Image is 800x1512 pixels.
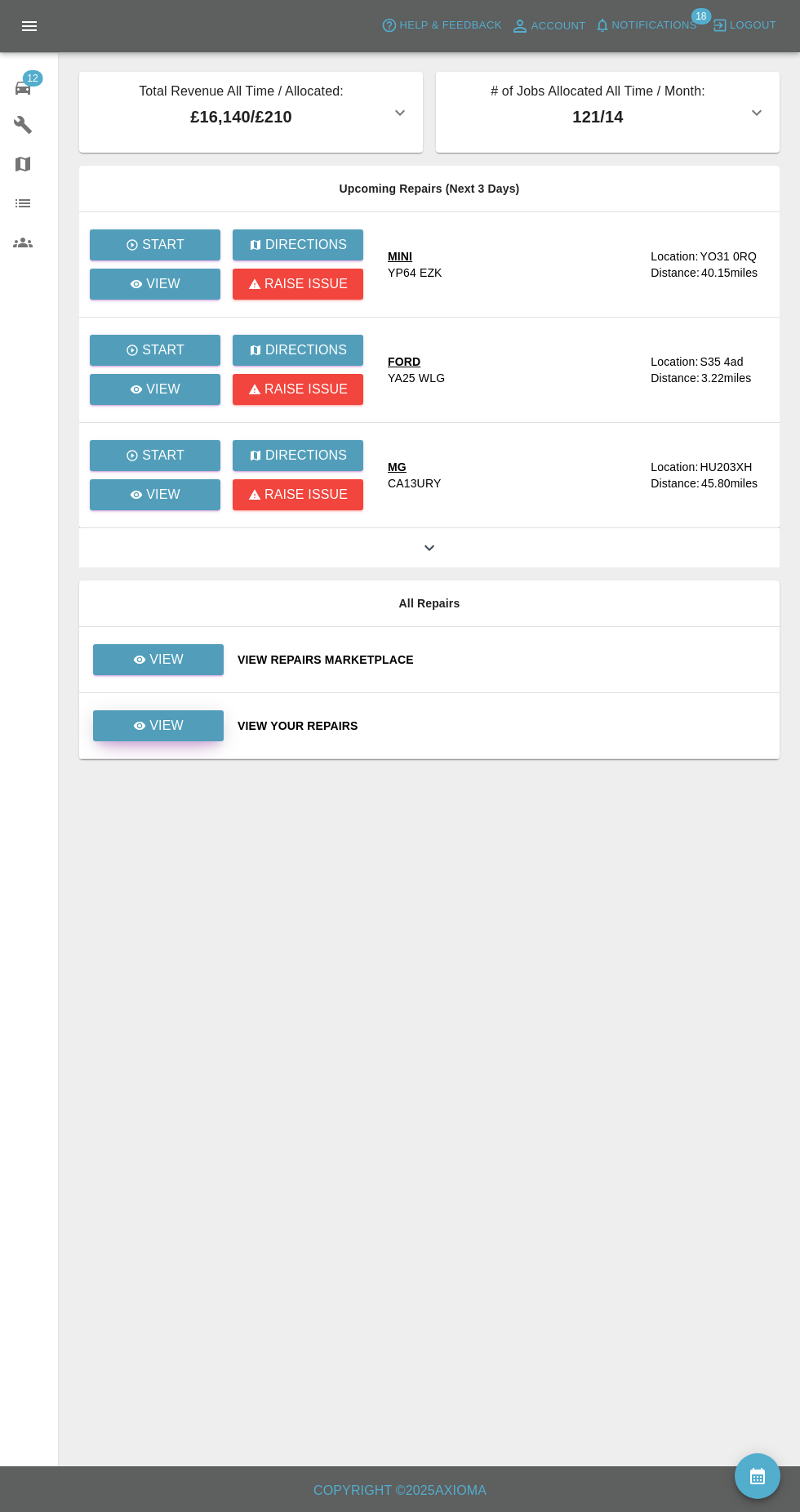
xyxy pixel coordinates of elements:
p: View [149,716,184,736]
button: availability [735,1453,780,1499]
p: Raise issue [264,485,348,505]
a: View [90,479,220,510]
p: Directions [265,235,347,255]
p: View [146,274,180,294]
button: Directions [233,335,363,366]
div: Location: [651,248,698,265]
p: 121 / 14 [449,105,747,129]
a: View Your Repairs [238,718,767,734]
span: Logout [730,16,776,35]
a: View [90,374,220,405]
a: Location:S35 4adDistance:3.22miles [651,354,767,386]
a: View [92,652,224,665]
span: Notifications [612,16,697,35]
a: FORDYA25 WLG [388,354,638,386]
div: HU203XH [700,459,752,475]
th: Upcoming Repairs (Next 3 Days) [79,166,780,212]
a: Location:HU203XHDistance:45.80miles [651,459,767,491]
a: View [93,710,224,741]
p: Start [142,340,184,360]
a: MGCA13URY [388,459,638,491]
a: View Repairs Marketplace [238,651,767,668]
button: Notifications [590,13,701,38]
div: YP64 EZK [388,265,442,281]
div: Location: [651,354,698,370]
div: FORD [388,354,445,370]
a: View [90,269,220,300]
span: 12 [22,70,42,87]
div: Location: [651,459,698,475]
p: Raise issue [264,274,348,294]
button: Total Revenue All Time / Allocated:£16,140/£210 [79,72,423,153]
p: £16,140 / £210 [92,105,390,129]
p: Total Revenue All Time / Allocated: [92,82,390,105]
button: Start [90,335,220,366]
div: MG [388,459,441,475]
button: # of Jobs Allocated All Time / Month:121/14 [436,72,780,153]
div: Distance: [651,370,700,386]
div: 40.15 miles [701,265,767,281]
button: Open drawer [10,7,49,46]
p: View [146,485,180,505]
button: Raise issue [233,374,363,405]
div: 45.80 miles [701,475,767,491]
div: S35 4ad [700,354,743,370]
h6: Copyright © 2025 Axioma [13,1479,787,1502]
div: Distance: [651,475,700,491]
div: Distance: [651,265,700,281]
button: Directions [233,229,363,260]
a: MINIYP64 EZK [388,248,638,281]
div: MINI [388,248,442,265]
p: Start [142,235,184,255]
p: Start [142,446,184,465]
p: Directions [265,340,347,360]
div: 3.22 miles [701,370,767,386]
p: View [146,380,180,399]
p: Raise issue [264,380,348,399]
span: Account [531,17,586,36]
button: Directions [233,440,363,471]
p: View [149,650,184,669]
button: Raise issue [233,269,363,300]
a: View [93,644,224,675]
a: Account [506,13,590,39]
th: All Repairs [79,580,780,627]
a: View [92,718,224,732]
button: Help & Feedback [377,13,505,38]
div: CA13URY [388,475,441,491]
div: YA25 WLG [388,370,445,386]
p: Directions [265,446,347,465]
button: Start [90,229,220,260]
p: # of Jobs Allocated All Time / Month: [449,82,747,105]
a: Location:YO31 0RQDistance:40.15miles [651,248,767,281]
button: Start [90,440,220,471]
span: 18 [691,8,711,24]
span: Help & Feedback [399,16,501,35]
div: YO31 0RQ [700,248,757,265]
button: Raise issue [233,479,363,510]
button: Logout [708,13,780,38]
